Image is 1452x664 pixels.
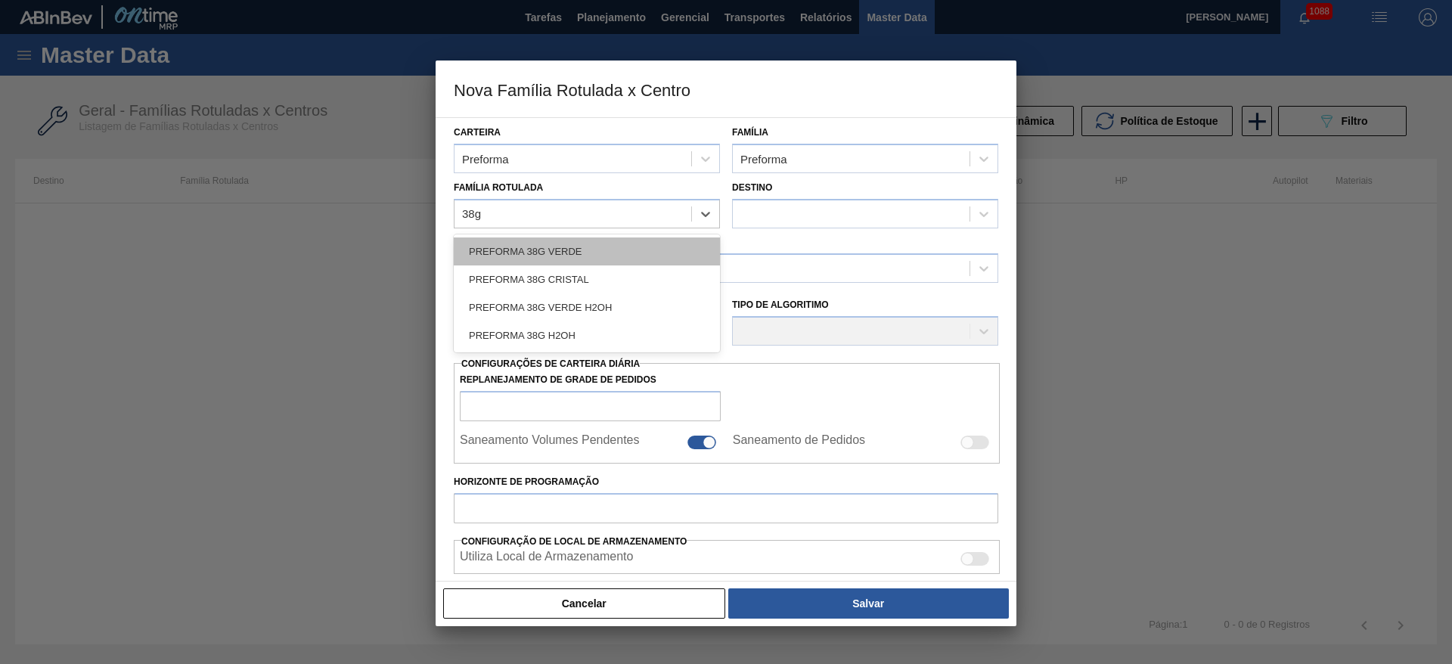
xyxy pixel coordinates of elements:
span: Configuração de Local de Armazenamento [461,536,687,547]
label: Saneamento Volumes Pendentes [460,433,640,451]
label: Tipo de Algoritimo [732,299,829,310]
label: Replanejamento de Grade de Pedidos [460,369,721,391]
label: Saneamento de Pedidos [733,433,865,451]
div: PREFORMA 38G CRISTAL [454,265,720,293]
button: Salvar [728,588,1009,619]
span: Configurações de Carteira Diária [461,358,640,369]
div: PREFORMA 38G H2OH [454,321,720,349]
label: Carteira [454,127,501,138]
label: Família [732,127,768,138]
label: Destino [732,182,772,193]
label: Família Rotulada [454,182,543,193]
div: PREFORMA 38G VERDE H2OH [454,293,720,321]
label: Horizonte de Programação [454,471,998,493]
button: Cancelar [443,588,725,619]
div: PREFORMA 38G VERDE [454,237,720,265]
h3: Nova Família Rotulada x Centro [436,61,1016,118]
label: Quando ativada, o sistema irá exibir os estoques de diferentes locais de armazenamento. [460,550,633,568]
div: Preforma [740,152,787,165]
div: Preforma [462,152,509,165]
